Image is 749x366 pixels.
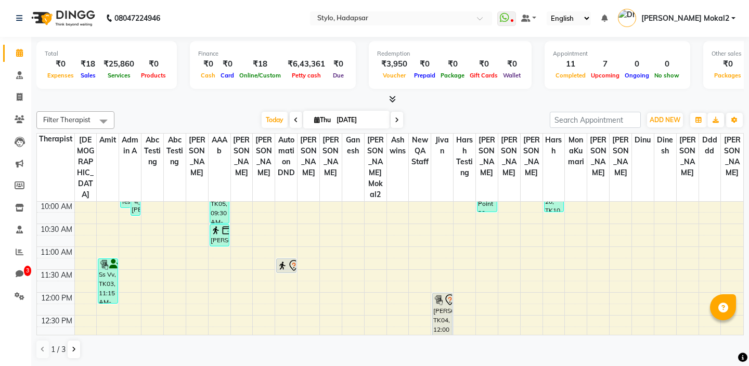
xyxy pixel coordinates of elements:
[43,115,91,124] span: Filter Therapist
[342,134,364,158] span: Ganesh
[610,134,631,179] span: [PERSON_NAME]
[721,134,743,179] span: [PERSON_NAME]
[78,72,98,79] span: Sales
[521,134,543,179] span: [PERSON_NAME]
[411,58,438,70] div: ₹0
[647,113,683,127] button: ADD NEW
[387,134,409,158] span: ashwins
[3,266,28,283] a: 3
[218,58,237,70] div: ₹0
[652,58,682,70] div: 0
[289,72,324,79] span: Petty cash
[275,134,297,179] span: Automation DND
[476,134,498,179] span: [PERSON_NAME]
[380,72,408,79] span: Voucher
[652,72,682,79] span: No show
[438,58,467,70] div: ₹0
[24,266,31,276] span: 3
[409,134,431,168] span: New QA Staff
[198,49,347,58] div: Finance
[51,344,66,355] span: 1 / 3
[45,72,76,79] span: Expenses
[431,134,453,158] span: jivan
[253,134,275,179] span: [PERSON_NAME]
[75,134,97,201] span: [DEMOGRAPHIC_DATA]
[677,134,699,179] span: [PERSON_NAME]
[164,134,186,168] span: Abc testing
[38,247,74,258] div: 11:00 AM
[632,134,654,147] span: dinu
[198,72,218,79] span: Cash
[365,134,386,201] span: [PERSON_NAME] Mokal2
[277,259,296,272] div: [PERSON_NAME], TK01, 11:15 AM-11:35 AM, Automation-service1
[641,13,729,24] span: [PERSON_NAME] Mokal2
[262,112,288,128] span: Today
[210,225,229,246] div: [PERSON_NAME], TK05, 10:30 AM-11:00 AM, [PERSON_NAME] Facial
[498,134,520,179] span: [PERSON_NAME]
[298,134,319,179] span: [PERSON_NAME]
[618,9,636,27] img: Dhiraj Mokal2
[377,58,411,70] div: ₹3,950
[622,58,652,70] div: 0
[98,259,118,303] div: Ss Vv, TK03, 11:15 AM-12:15 PM, [PERSON_NAME] Facial2
[76,58,99,70] div: ₹18
[654,134,676,158] span: dinesh
[138,72,169,79] span: Products
[237,58,283,70] div: ₹18
[588,58,622,70] div: 7
[500,58,523,70] div: ₹0
[39,293,74,304] div: 12:00 PM
[699,134,721,158] span: ddddd
[198,58,218,70] div: ₹0
[320,134,342,179] span: [PERSON_NAME]
[99,58,138,70] div: ₹25,860
[565,134,587,168] span: MonaKumari
[27,4,98,33] img: logo
[138,58,169,70] div: ₹0
[712,72,744,79] span: Packages
[438,72,467,79] span: Package
[45,49,169,58] div: Total
[38,224,74,235] div: 10:30 AM
[553,49,682,58] div: Appointment
[231,134,253,179] span: [PERSON_NAME]
[329,58,347,70] div: ₹0
[411,72,438,79] span: Prepaid
[330,72,346,79] span: Due
[45,58,76,70] div: ₹0
[237,72,283,79] span: Online/Custom
[38,270,74,281] div: 11:30 AM
[622,72,652,79] span: Ongoing
[119,134,141,158] span: Admin A
[209,134,230,158] span: AAAb
[550,112,641,128] input: Search Appointment
[38,201,74,212] div: 10:00 AM
[588,72,622,79] span: Upcoming
[218,72,237,79] span: Card
[467,72,500,79] span: Gift Cards
[39,316,74,326] div: 12:30 PM
[141,134,163,168] span: abc testing
[114,4,160,33] b: 08047224946
[37,134,74,145] div: Therapist
[587,134,609,179] span: [PERSON_NAME]
[283,58,329,70] div: ₹6,43,361
[186,134,208,179] span: [PERSON_NAME]
[131,194,140,215] div: [PERSON_NAME], TK12, 09:50 AM-10:20 AM, [PERSON_NAME] Facial (₹100)
[650,116,680,124] span: ADD NEW
[312,116,333,124] span: Thu
[467,58,500,70] div: ₹0
[553,72,588,79] span: Completed
[500,72,523,79] span: Wallet
[97,134,119,147] span: Amit
[543,134,565,158] span: harsh
[553,58,588,70] div: 11
[712,58,744,70] div: ₹0
[454,134,475,179] span: harsh testing
[105,72,133,79] span: Services
[377,49,523,58] div: Redemption
[333,112,385,128] input: 2025-09-04
[433,293,452,337] div: [PERSON_NAME], TK04, 12:00 PM-01:00 PM, [DEMOGRAPHIC_DATA] Hair ironing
